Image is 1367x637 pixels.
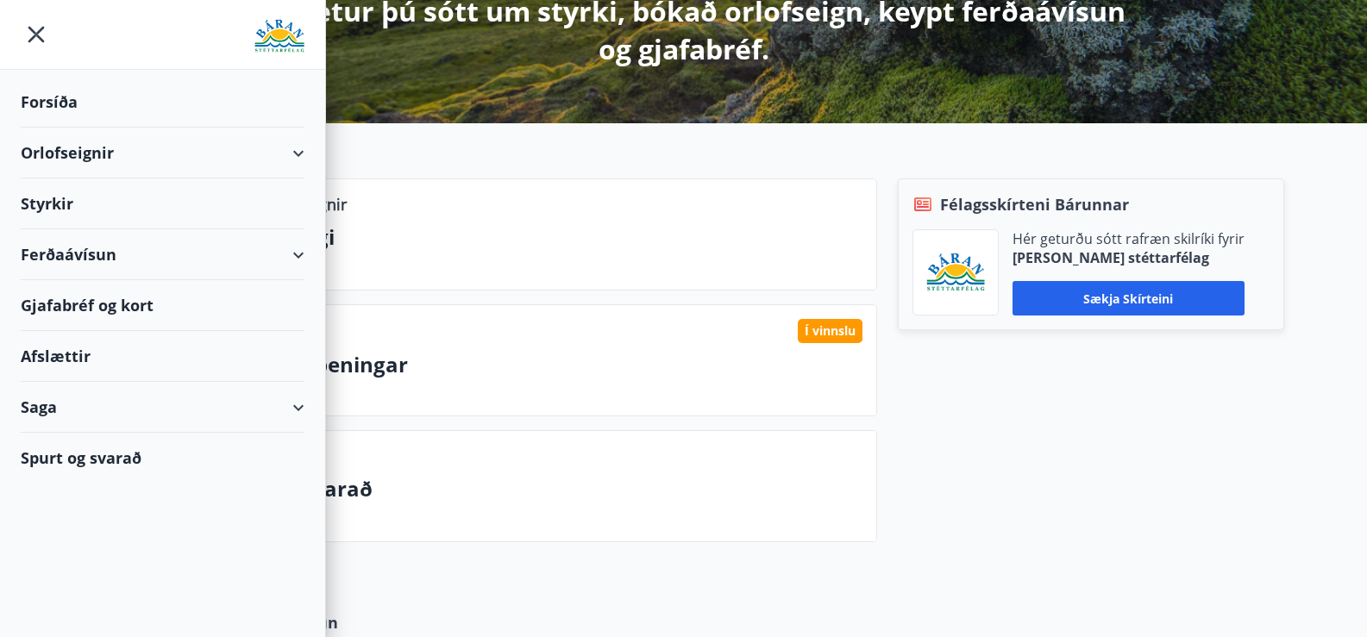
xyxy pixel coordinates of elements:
[210,222,862,252] p: Næstu helgi
[1013,248,1245,267] p: [PERSON_NAME] stéttarfélag
[21,128,304,178] div: Orlofseignir
[1013,281,1245,315] button: Sækja skírteini
[798,319,862,343] div: Í vinnslu
[21,382,304,433] div: Saga
[926,253,985,293] img: Bz2lGXKH3FXEIQKvoQ8VL0Fr0uCiWgfgA3I6fSs8.png
[21,331,304,382] div: Afslættir
[21,280,304,331] div: Gjafabréf og kort
[210,193,347,215] p: Lausar orlofseignir
[21,229,304,280] div: Ferðaávísun
[21,178,304,229] div: Styrkir
[21,19,52,50] button: menu
[21,77,304,128] div: Forsíða
[210,474,862,503] p: Spurt og svarað
[1013,229,1245,248] p: Hér geturðu sótt rafræn skilríki fyrir
[254,19,304,53] img: union_logo
[210,350,862,379] p: Sjúkradagpeningar
[940,193,1129,215] span: Félagsskírteni Bárunnar
[21,433,304,483] div: Spurt og svarað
